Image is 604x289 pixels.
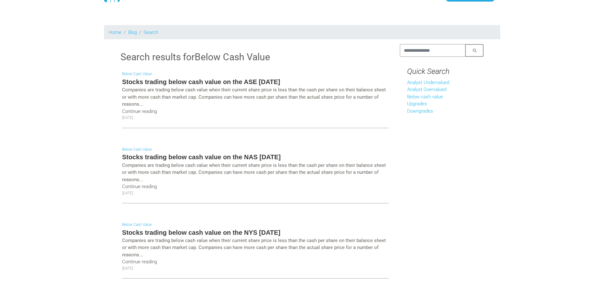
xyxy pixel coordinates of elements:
p: [DATE] [122,190,389,196]
a: Analyst Undervalued [407,80,449,85]
a: Blog [128,30,137,35]
a: Below cash value [407,94,443,100]
p: Companies are trading below cash value when their current share price is less than the cash per s... [122,237,389,259]
a: Below Cash Value [122,222,152,227]
p: [DATE] [122,266,389,271]
h5: Stocks trading below cash value on the NYS [DATE] [122,228,389,237]
a: Home [109,30,121,35]
a: Below Cash Value [122,147,152,152]
a: Continue reading [122,184,157,189]
h3: Search results for [120,50,390,64]
a: Upgrades [407,101,427,107]
p: Companies are trading below cash value when their current share price is less than the cash per s... [122,86,389,108]
a: Search [144,30,158,35]
a: Downgrades [407,108,433,114]
h5: Stocks trading below cash value on the NAS [DATE] [122,153,389,161]
p: [DATE] [122,115,389,121]
a: Analyst Overvalued [407,87,446,92]
span: Below Cash Value [195,51,270,62]
a: Continue reading [122,108,157,114]
h5: Stocks trading below cash value on the ASE [DATE] [122,77,389,86]
p: Companies are trading below cash value when their current share price is less than the cash per s... [122,162,389,183]
a: Below Cash Value [122,72,152,76]
h4: Quick Search [407,67,477,76]
nav: breadcrumb [104,25,500,39]
a: Continue reading [122,259,157,265]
